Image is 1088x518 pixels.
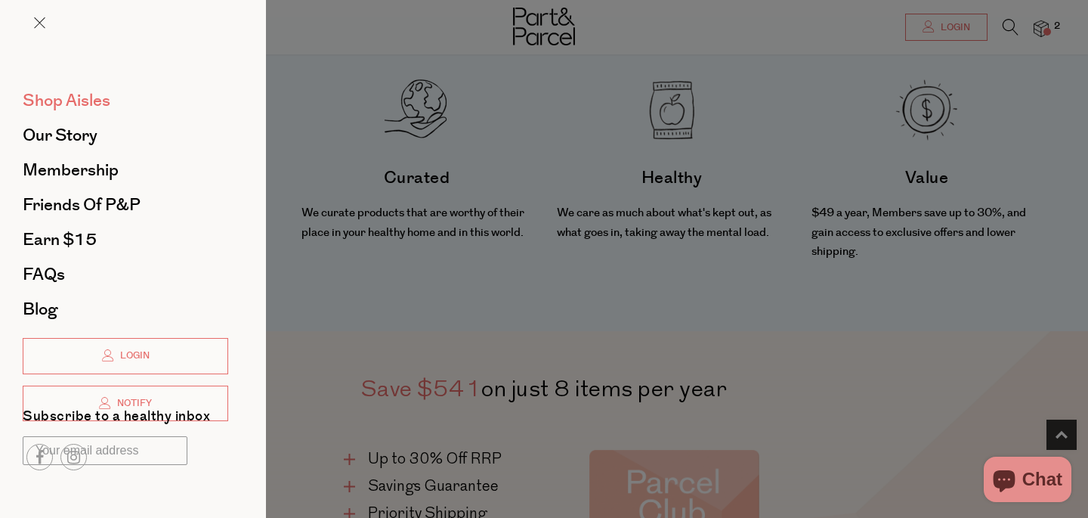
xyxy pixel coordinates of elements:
a: FAQs [23,266,228,283]
a: Earn $15 [23,231,228,248]
span: Shop Aisles [23,88,110,113]
a: Our Story [23,127,228,144]
span: Login [116,349,150,362]
span: Membership [23,158,119,182]
span: Blog [23,297,57,321]
span: Our Story [23,123,97,147]
a: Login [23,338,228,374]
inbox-online-store-chat: Shopify online store chat [979,457,1076,506]
a: Friends of P&P [23,197,228,213]
span: Notify [113,397,152,410]
span: FAQs [23,262,65,287]
a: Blog [23,301,228,318]
label: Subscribe to a healthy inbox [23,410,210,429]
input: Your email address [23,436,187,465]
span: Friends of P&P [23,193,141,217]
a: Shop Aisles [23,92,228,109]
span: Earn $15 [23,228,97,252]
a: Notify [23,386,228,422]
a: Membership [23,162,228,178]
